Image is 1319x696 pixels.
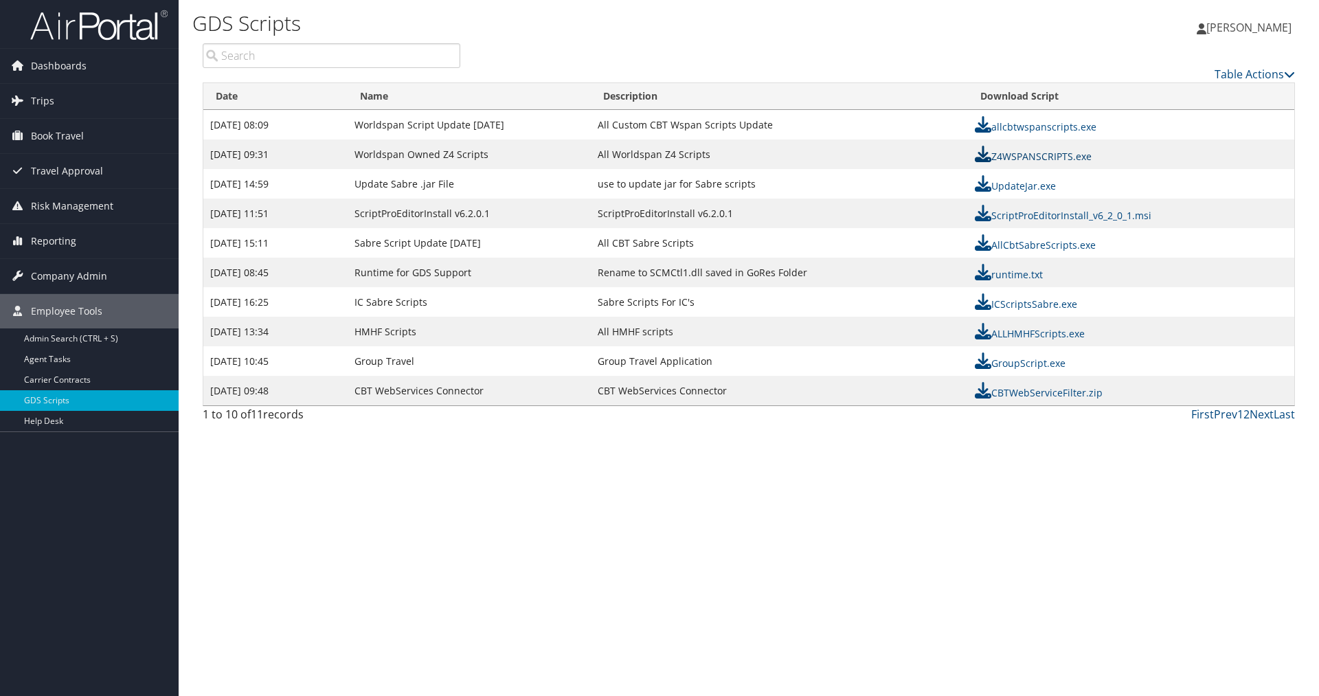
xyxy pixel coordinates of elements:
[1250,407,1274,422] a: Next
[31,119,84,153] span: Book Travel
[1215,67,1295,82] a: Table Actions
[203,110,348,139] td: [DATE] 08:09
[31,84,54,118] span: Trips
[203,317,348,346] td: [DATE] 13:34
[591,376,968,405] td: CBT WebServices Connector
[975,179,1056,192] a: UpdateJar.exe
[203,139,348,169] td: [DATE] 09:31
[31,189,113,223] span: Risk Management
[203,83,348,110] th: Date: activate to sort column ascending
[31,294,102,328] span: Employee Tools
[975,209,1151,222] a: ScriptProEditorInstall_v6_2_0_1.msi
[203,287,348,317] td: [DATE] 16:25
[591,228,968,258] td: All CBT Sabre Scripts
[591,199,968,228] td: ScriptProEditorInstall v6.2.0.1
[968,83,1294,110] th: Download Script: activate to sort column ascending
[31,259,107,293] span: Company Admin
[348,317,591,346] td: HMHF Scripts
[1206,20,1292,35] span: [PERSON_NAME]
[591,346,968,376] td: Group Travel Application
[348,346,591,376] td: Group Travel
[591,169,968,199] td: use to update jar for Sabre scripts
[203,169,348,199] td: [DATE] 14:59
[203,43,460,68] input: Search
[591,258,968,287] td: Rename to SCMCtl1.dll saved in GoRes Folder
[591,139,968,169] td: All Worldspan Z4 Scripts
[1191,407,1214,422] a: First
[591,83,968,110] th: Description: activate to sort column ascending
[975,238,1096,251] a: AllCbtSabreScripts.exe
[1274,407,1295,422] a: Last
[348,139,591,169] td: Worldspan Owned Z4 Scripts
[975,150,1092,163] a: Z4WSPANSCRIPTS.exe
[203,228,348,258] td: [DATE] 15:11
[348,376,591,405] td: CBT WebServices Connector
[30,9,168,41] img: airportal-logo.png
[591,317,968,346] td: All HMHF scripts
[348,169,591,199] td: Update Sabre .jar File
[31,49,87,83] span: Dashboards
[1197,7,1305,48] a: [PERSON_NAME]
[348,83,591,110] th: Name: activate to sort column ascending
[203,376,348,405] td: [DATE] 09:48
[251,407,263,422] span: 11
[1237,407,1243,422] a: 1
[591,287,968,317] td: Sabre Scripts For IC's
[348,199,591,228] td: ScriptProEditorInstall v6.2.0.1
[348,228,591,258] td: Sabre Script Update [DATE]
[975,357,1066,370] a: GroupScript.exe
[348,258,591,287] td: Runtime for GDS Support
[975,120,1096,133] a: allcbtwspanscripts.exe
[203,346,348,376] td: [DATE] 10:45
[591,110,968,139] td: All Custom CBT Wspan Scripts Update
[975,298,1077,311] a: ICScriptsSabre.exe
[975,386,1103,399] a: CBTWebServiceFilter.zip
[975,268,1043,281] a: runtime.txt
[348,287,591,317] td: IC Sabre Scripts
[975,327,1085,340] a: ALLHMHFScripts.exe
[203,199,348,228] td: [DATE] 11:51
[203,406,460,429] div: 1 to 10 of records
[348,110,591,139] td: Worldspan Script Update [DATE]
[1243,407,1250,422] a: 2
[1214,407,1237,422] a: Prev
[31,154,103,188] span: Travel Approval
[31,224,76,258] span: Reporting
[192,9,934,38] h1: GDS Scripts
[203,258,348,287] td: [DATE] 08:45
